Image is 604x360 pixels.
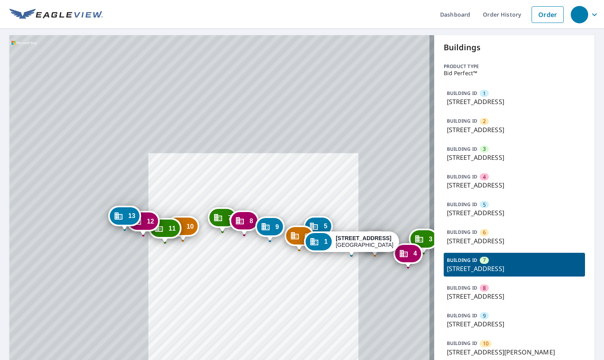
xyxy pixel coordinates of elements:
[250,218,253,224] span: 8
[444,42,585,53] p: Buildings
[429,236,433,242] span: 3
[208,207,237,232] div: Dropped pin, building 7, Commercial property, 12121 Sugar Mill Rd Longmont, CO 80501
[447,208,582,218] p: [STREET_ADDRESS]
[447,312,477,319] p: BUILDING ID
[483,145,486,153] span: 3
[447,292,582,301] p: [STREET_ADDRESS]
[447,257,477,263] p: BUILDING ID
[255,216,285,241] div: Dropped pin, building 9, Commercial property, 12121 Sugar Mill Rd Longmont, CO 80501
[483,117,486,125] span: 2
[447,229,477,235] p: BUILDING ID
[169,225,176,231] span: 11
[447,97,582,106] p: [STREET_ADDRESS]
[336,235,393,248] div: [GEOGRAPHIC_DATA]
[447,125,582,135] p: [STREET_ADDRESS]
[148,218,181,243] div: Dropped pin, building 11, Commercial property, 11504 E Rogers Rd Longmont, CO 80501
[167,216,199,241] div: Dropped pin, building 10, Commercial property, 11504 E Rogers Rd Longmont, CO 80501
[147,218,154,224] span: 12
[447,340,477,347] p: BUILDING ID
[483,201,486,208] span: 5
[447,264,582,273] p: [STREET_ADDRESS]
[483,284,486,292] span: 8
[447,347,582,357] p: [STREET_ADDRESS][PERSON_NAME]
[128,213,135,219] span: 13
[447,173,477,180] p: BUILDING ID
[108,206,141,230] div: Dropped pin, building 13, Commercial property, 11504 E Rogers Rd Longmont, CO 80501
[304,231,399,256] div: Dropped pin, building 1, Commercial property, 12223 Sugar Mill Rd Longmont, CO 80501
[483,173,486,181] span: 4
[447,153,582,162] p: [STREET_ADDRESS]
[483,229,486,236] span: 6
[483,312,486,320] span: 9
[444,63,585,70] p: Product type
[413,250,417,256] span: 4
[483,90,486,97] span: 1
[447,236,582,246] p: [STREET_ADDRESS]
[409,229,438,253] div: Dropped pin, building 3, Commercial property, 12317 Sugar Mill Rd Longmont, CO 80501
[444,70,585,76] p: Bid Perfect™
[284,225,313,250] div: Dropped pin, building 6, Commercial property, 12121 Sugar Mill Rd Longmont, CO 80501
[447,319,582,329] p: [STREET_ADDRESS]
[447,146,477,152] p: BUILDING ID
[275,224,279,230] span: 9
[230,210,259,235] div: Dropped pin, building 8, Commercial property, 12121 Sugar Mill Rd Longmont, CO 80501
[324,223,327,229] span: 5
[483,340,488,347] span: 10
[228,215,232,221] span: 7
[447,284,477,291] p: BUILDING ID
[9,9,103,21] img: EV Logo
[532,6,564,23] a: Order
[447,90,477,97] p: BUILDING ID
[127,211,160,235] div: Dropped pin, building 12, Commercial property, 11504 E Rogers Rd Longmont, CO 80501
[393,243,422,268] div: Dropped pin, building 4, Commercial property, 12291 Sugar Mill Rd Longmont, CO 80501
[324,239,328,244] span: 1
[483,256,486,264] span: 7
[304,216,333,241] div: Dropped pin, building 5, Commercial property, 12189 Sugar Mill Rd Longmont, CO 80501
[447,180,582,190] p: [STREET_ADDRESS]
[336,235,391,241] strong: [STREET_ADDRESS]
[447,117,477,124] p: BUILDING ID
[447,201,477,208] p: BUILDING ID
[187,224,194,229] span: 10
